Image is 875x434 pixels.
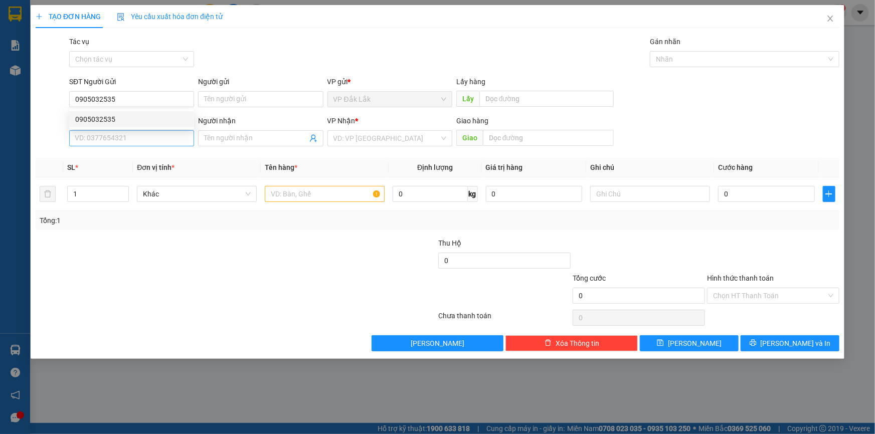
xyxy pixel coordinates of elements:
div: 0905032535 [75,114,188,125]
span: [PERSON_NAME] và In [761,338,831,349]
span: printer [750,339,757,347]
div: VP gửi [327,76,452,87]
th: Ghi chú [586,158,714,177]
span: plus [36,13,43,20]
span: SL [67,163,75,171]
label: Hình thức thanh toán [707,274,774,282]
span: delete [545,339,552,347]
span: [PERSON_NAME] [411,338,464,349]
span: Cước hàng [718,163,753,171]
input: VD: Bàn, Ghế [265,186,385,202]
span: Định lượng [417,163,453,171]
div: Chưa thanh toán [438,310,572,328]
span: Giao [456,130,483,146]
input: 0 [486,186,583,202]
span: TẠO ĐƠN HÀNG [36,13,101,21]
label: Tác vụ [69,38,89,46]
input: Dọc đường [479,91,614,107]
span: VP Nhận [327,117,356,125]
div: Người gửi [198,76,323,87]
span: Giao hàng [456,117,488,125]
button: plus [823,186,835,202]
span: Lấy hàng [456,78,485,86]
button: Close [816,5,844,33]
span: user-add [309,134,317,142]
button: printer[PERSON_NAME] và In [741,335,839,351]
span: kg [468,186,478,202]
span: close [826,15,834,23]
div: Tổng: 1 [40,215,338,226]
span: Lấy [456,91,479,107]
span: Xóa Thông tin [556,338,599,349]
span: [PERSON_NAME] [668,338,722,349]
span: Tổng cước [573,274,606,282]
span: Đơn vị tính [137,163,174,171]
button: [PERSON_NAME] [372,335,504,351]
span: Giá trị hàng [486,163,523,171]
span: save [657,339,664,347]
div: Người nhận [198,115,323,126]
div: SĐT Người Gửi [69,76,194,87]
div: 0905032535 [69,111,194,127]
span: Tên hàng [265,163,297,171]
label: Gán nhãn [650,38,680,46]
span: Thu Hộ [438,239,461,247]
button: deleteXóa Thông tin [505,335,638,351]
span: VP Đắk Lắk [333,92,446,107]
input: Ghi Chú [590,186,710,202]
span: Khác [143,186,251,201]
span: Yêu cầu xuất hóa đơn điện tử [117,13,223,21]
button: delete [40,186,56,202]
button: save[PERSON_NAME] [640,335,739,351]
input: Dọc đường [483,130,614,146]
img: icon [117,13,125,21]
span: plus [823,190,835,198]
